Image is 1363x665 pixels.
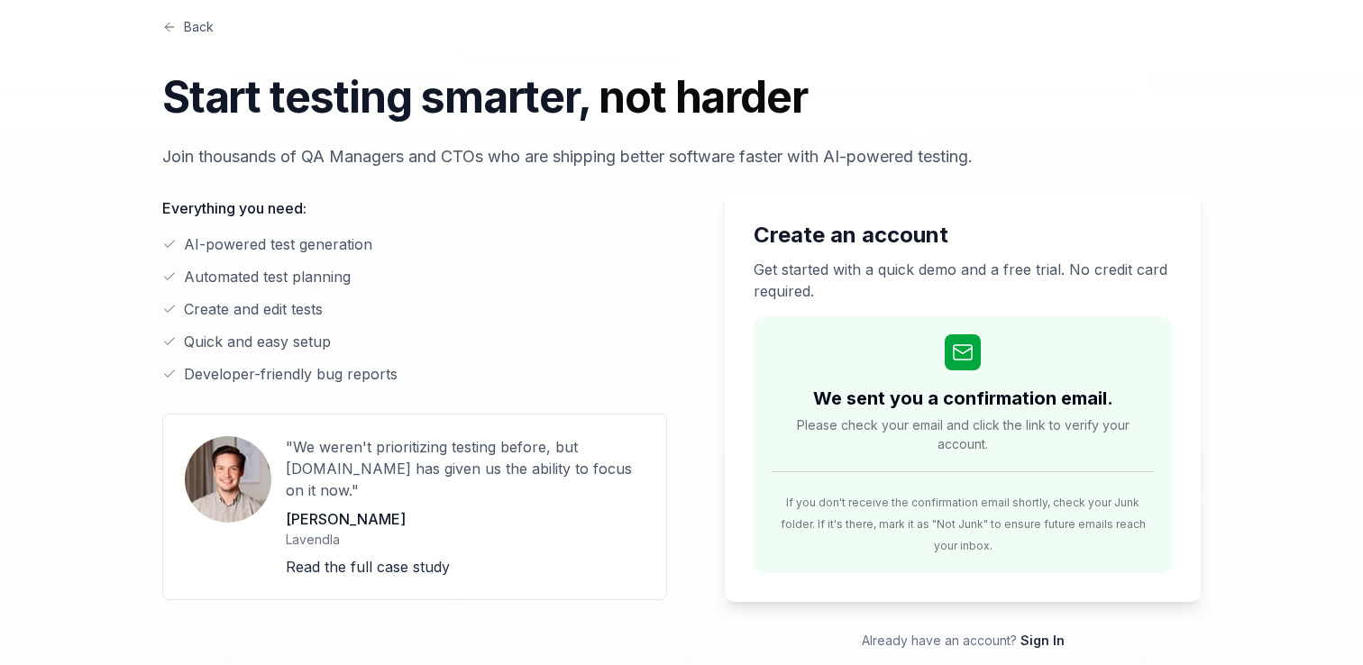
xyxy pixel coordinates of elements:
h2: We sent you a confirmation email. [813,385,1113,412]
li: Create and edit tests [162,298,667,320]
li: Quick and easy setup [162,331,667,352]
p: Join thousands of QA Managers and CTOs who are shipping better software faster with AI-powered te... [162,144,1201,169]
li: AI-powered test generation [162,233,667,255]
p: Get started with a quick demo and a free trial. No credit card required. [754,259,1172,302]
p: [PERSON_NAME] [286,508,645,530]
a: Back [162,17,214,36]
p: Lavendla [286,530,645,549]
a: Sign In [1020,633,1065,648]
p: Everything you need: [162,197,667,219]
h1: Start testing smarter, [162,65,1201,130]
li: Developer-friendly bug reports [162,363,667,385]
p: "We weren't prioritizing testing before, but [DOMAIN_NAME] has given us the ability to focus on i... [286,436,645,501]
a: Read the full case study [286,558,450,576]
h2: Create an account [754,219,1172,251]
span: If you don't receive the confirmation email shortly, check your Junk folder. If it's there, mark ... [781,496,1146,552]
img: User avatar [185,436,271,523]
p: Already have an account? [725,631,1201,650]
li: Automated test planning [162,266,667,287]
span: not harder [599,70,807,123]
span: Please check your email and click the link to verify your account. [772,415,1154,453]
